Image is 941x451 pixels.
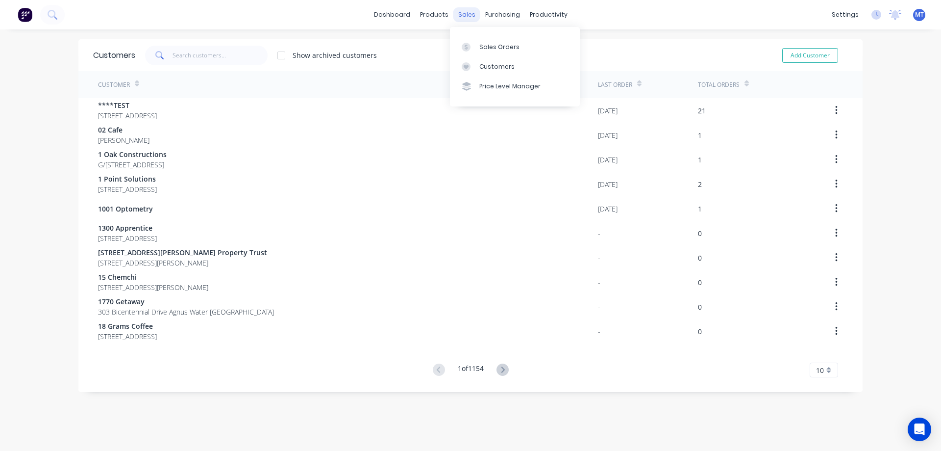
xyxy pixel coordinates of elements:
[98,184,157,194] span: [STREET_ADDRESS]
[293,50,377,60] div: Show archived customers
[479,62,515,71] div: Customers
[98,233,157,243] span: [STREET_ADDRESS]
[908,418,931,441] div: Open Intercom Messenger
[598,130,618,140] div: [DATE]
[450,57,580,77] a: Customers
[18,7,32,22] img: Factory
[173,46,268,65] input: Search customers...
[98,331,157,342] span: [STREET_ADDRESS]
[698,179,702,189] div: 2
[598,80,632,89] div: Last Order
[479,43,520,52] div: Sales Orders
[98,223,157,233] span: 1300 Apprentice
[598,302,600,312] div: -
[415,7,453,22] div: products
[450,77,580,96] a: Price Level Manager
[98,135,149,145] span: [PERSON_NAME]
[698,80,740,89] div: Total Orders
[698,204,702,214] div: 1
[98,272,208,282] span: 15 Chemchi
[698,155,702,165] div: 1
[525,7,572,22] div: productivity
[98,110,157,121] span: [STREET_ADDRESS]
[450,37,580,56] a: Sales Orders
[453,7,480,22] div: sales
[98,80,130,89] div: Customer
[98,307,274,317] span: 303 Bicentennial Drive Agnus Water [GEOGRAPHIC_DATA]
[698,253,702,263] div: 0
[598,204,618,214] div: [DATE]
[98,149,167,159] span: 1 Oak Constructions
[98,204,153,214] span: 1001 Optometry
[598,326,600,337] div: -
[598,253,600,263] div: -
[816,365,824,375] span: 10
[98,174,157,184] span: 1 Point Solutions
[98,296,274,307] span: 1770 Getaway
[479,82,541,91] div: Price Level Manager
[458,363,484,377] div: 1 of 1154
[598,155,618,165] div: [DATE]
[98,247,267,258] span: [STREET_ADDRESS][PERSON_NAME] Property Trust
[698,326,702,337] div: 0
[598,106,618,116] div: [DATE]
[698,130,702,140] div: 1
[698,106,706,116] div: 21
[698,228,702,239] div: 0
[915,10,924,19] span: MT
[698,302,702,312] div: 0
[98,321,157,331] span: 18 Grams Coffee
[93,50,135,61] div: Customers
[782,48,838,63] button: Add Customer
[98,258,267,268] span: [STREET_ADDRESS][PERSON_NAME]
[827,7,864,22] div: settings
[98,159,167,170] span: G/[STREET_ADDRESS]
[98,282,208,292] span: [STREET_ADDRESS][PERSON_NAME]
[598,277,600,288] div: -
[98,125,149,135] span: 02 Cafe
[369,7,415,22] a: dashboard
[598,228,600,239] div: -
[480,7,525,22] div: purchasing
[698,277,702,288] div: 0
[598,179,618,189] div: [DATE]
